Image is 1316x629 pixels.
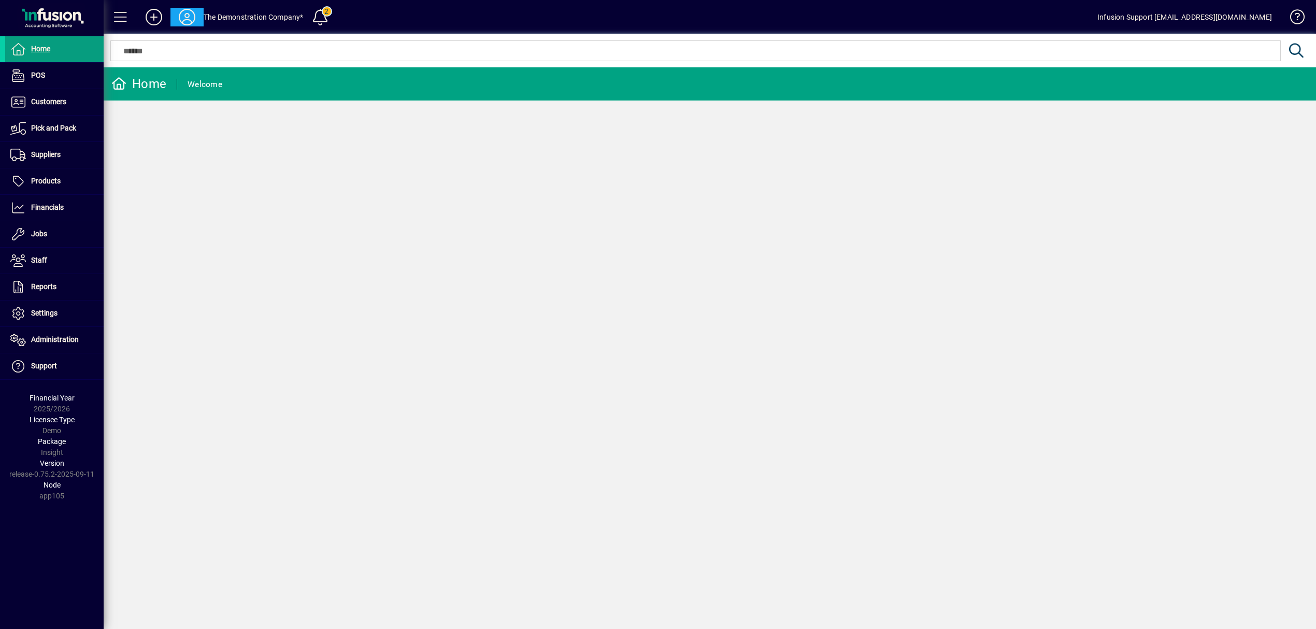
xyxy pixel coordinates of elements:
[5,353,104,379] a: Support
[5,89,104,115] a: Customers
[170,8,204,26] button: Profile
[31,230,47,238] span: Jobs
[31,203,64,211] span: Financials
[44,481,61,489] span: Node
[5,63,104,89] a: POS
[5,116,104,141] a: Pick and Pack
[5,142,104,168] a: Suppliers
[30,394,75,402] span: Financial Year
[111,76,166,92] div: Home
[31,45,50,53] span: Home
[5,274,104,300] a: Reports
[31,124,76,132] span: Pick and Pack
[5,221,104,247] a: Jobs
[30,416,75,424] span: Licensee Type
[1282,2,1303,36] a: Knowledge Base
[5,248,104,274] a: Staff
[31,97,66,106] span: Customers
[5,168,104,194] a: Products
[1097,9,1272,25] div: Infusion Support [EMAIL_ADDRESS][DOMAIN_NAME]
[31,256,47,264] span: Staff
[5,195,104,221] a: Financials
[31,71,45,79] span: POS
[31,335,79,344] span: Administration
[31,177,61,185] span: Products
[40,459,64,467] span: Version
[5,327,104,353] a: Administration
[137,8,170,26] button: Add
[31,309,58,317] span: Settings
[31,150,61,159] span: Suppliers
[31,282,56,291] span: Reports
[31,362,57,370] span: Support
[5,301,104,326] a: Settings
[38,437,66,446] span: Package
[204,9,304,25] div: The Demonstration Company*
